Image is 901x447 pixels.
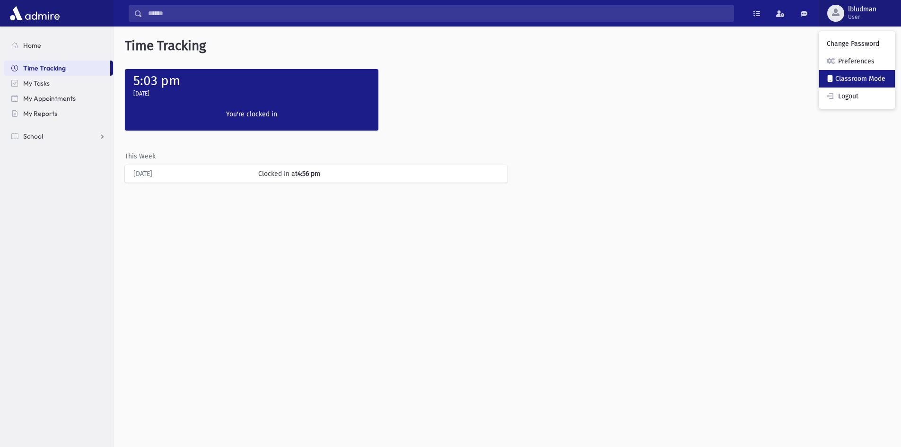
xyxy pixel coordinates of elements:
a: Home [4,38,113,53]
span: lbludman [848,6,876,13]
a: Time Tracking [4,61,110,76]
span: My Appointments [23,94,76,103]
span: Time Tracking [23,64,66,72]
img: AdmirePro [8,4,62,23]
div: Clocked In at [254,169,503,179]
span: School [23,132,43,140]
input: Search [142,5,734,22]
a: Classroom Mode [819,70,895,88]
a: My Appointments [4,91,113,106]
a: Preferences [819,53,895,70]
span: My Reports [23,109,57,118]
h5: Time Tracking [114,26,901,65]
div: [DATE] [129,169,254,179]
a: Change Password [819,35,895,53]
a: School [4,129,113,144]
span: My Tasks [23,79,50,88]
label: [DATE] [133,89,149,98]
label: This Week [125,151,156,161]
a: My Reports [4,106,113,121]
a: My Tasks [4,76,113,91]
b: 4:56 pm [297,170,320,178]
span: Home [23,41,41,50]
a: Logout [819,88,895,105]
label: You're clocked in [195,109,308,119]
label: 5:03 pm [133,73,180,88]
span: User [848,13,876,21]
